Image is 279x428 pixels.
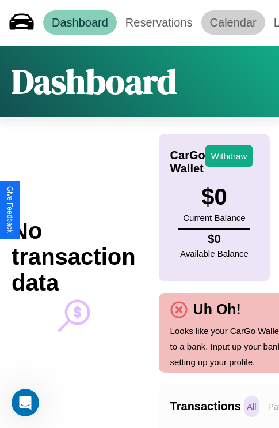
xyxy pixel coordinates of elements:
[43,10,117,35] a: Dashboard
[6,186,14,233] div: Give Feedback
[180,246,249,261] p: Available Balance
[117,10,201,35] a: Reservations
[180,232,249,246] h4: $ 0
[183,210,245,226] p: Current Balance
[205,145,253,167] button: Withdraw
[201,10,265,35] a: Calendar
[244,396,259,417] p: All
[170,149,205,175] h4: CarGo Wallet
[12,58,177,105] h1: Dashboard
[12,218,136,296] h2: No transaction data
[170,400,241,413] h4: Transactions
[183,184,245,210] h3: $ 0
[188,301,247,318] h4: Uh Oh!
[12,389,39,416] iframe: Intercom live chat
